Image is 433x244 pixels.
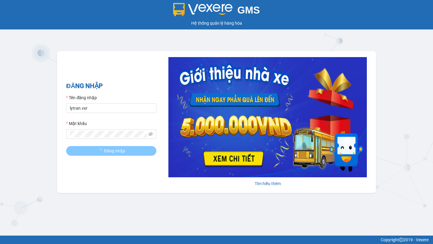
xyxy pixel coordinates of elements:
img: logo 2 [173,3,233,16]
img: banner-0 [168,57,367,177]
div: Copyright 2019 - Vexere [5,236,428,243]
button: Đăng nhập [66,146,156,156]
span: loading [97,149,104,153]
div: Hệ thống quản lý hàng hóa [2,20,431,26]
label: Tên đăng nhập [66,94,97,101]
input: Mật khẩu [70,131,147,137]
span: Đăng nhập [104,148,125,154]
input: Tên đăng nhập [66,103,156,113]
a: GMS [173,9,260,14]
span: eye-invisible [149,132,153,136]
span: GMS [237,5,260,16]
span: copyright [399,238,403,242]
div: Tìm hiểu thêm [168,180,367,187]
label: Mật khẩu [66,120,87,127]
h2: ĐĂNG NHẬP [66,81,156,91]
